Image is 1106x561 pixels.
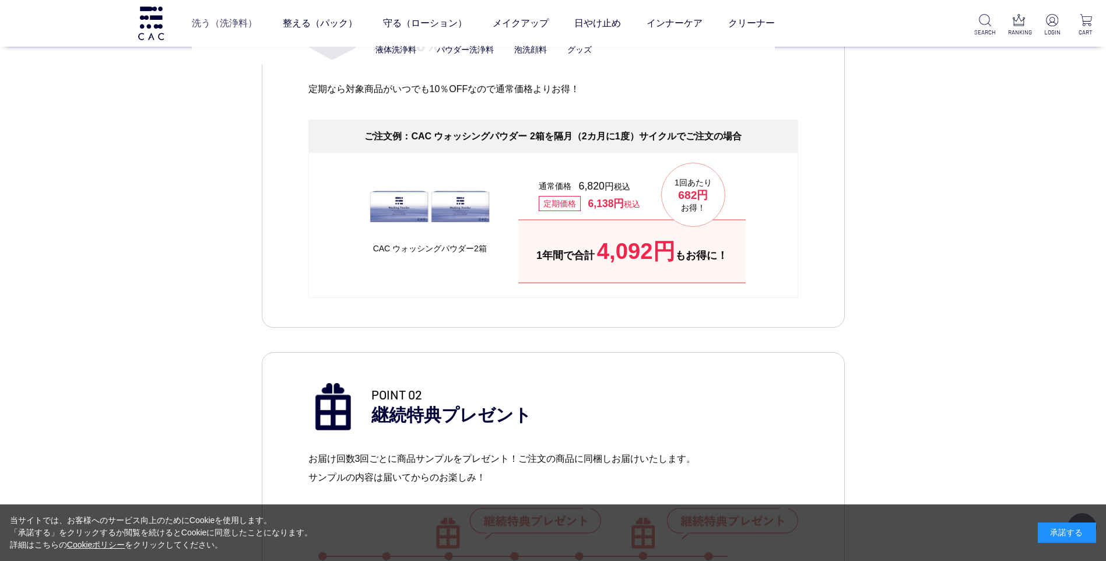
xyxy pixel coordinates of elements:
a: 整える（パック） [283,7,357,40]
a: グッズ [567,45,592,54]
img: logo [136,6,166,40]
a: Cookieポリシー [67,540,125,549]
a: SEARCH [974,14,996,37]
a: 洗う（洗浄料） [192,7,257,40]
p: 継続特典プレゼント [371,385,798,427]
a: インナーケア [647,7,703,40]
dt: 通常価格 [539,180,571,192]
p: 定期なら対象商品がいつでも10％OFFなので通常価格よりお得！ [308,80,798,99]
dt: 定期価格 [539,196,581,211]
a: 守る（ローション） [383,7,467,40]
h4: ご注文例： CAC ウォッシングパウダー 2箱を隔月（2カ月に1度）サイクルでご注文の場合 [309,120,798,153]
dd: 税込 [579,178,630,194]
a: 液体洗浄料 [375,45,416,54]
a: メイクアップ [493,7,549,40]
p: SEARCH [974,28,996,37]
div: 当サイトでは、お客様へのサービス向上のためにCookieを使用します。 「承諾する」をクリックするか閲覧を続けるとCookieに同意したことになります。 詳細はこちらの をクリックしてください。 [10,514,313,551]
a: RANKING [1008,14,1030,37]
a: パウダー洗浄料 [437,45,494,54]
a: LOGIN [1041,14,1063,37]
span: 4,092円 [595,239,675,264]
span: 682円 [678,188,708,202]
span: POINT 02 [371,385,798,403]
img: 継続特典プレゼント [308,382,357,431]
figcaption: CAC ウォッシングパウダー2箱 [361,234,500,255]
dd: 税込 [588,196,641,211]
div: 承諾する [1038,523,1096,543]
p: CART [1075,28,1097,37]
a: 日やけ止め [574,7,621,40]
span: 6,138円 [588,198,624,209]
span: 1年間で合計 もお得に！ [536,234,728,268]
span: 円 [579,181,614,191]
img: CACウォッシングパウダー2箱 [367,178,492,234]
p: 1回あたり お得！ [662,177,725,213]
span: 6,820 [579,180,605,192]
a: CART [1075,14,1097,37]
p: お届け回数3回ごとに商品サンプルをプレゼント！ご注文の商品に同梱しお届けいたします。 サンプルの内容は届いてからのお楽しみ！ [308,450,798,487]
p: RANKING [1008,28,1030,37]
a: クリーナー [728,7,775,40]
p: LOGIN [1041,28,1063,37]
a: 泡洗顔料 [514,45,547,54]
